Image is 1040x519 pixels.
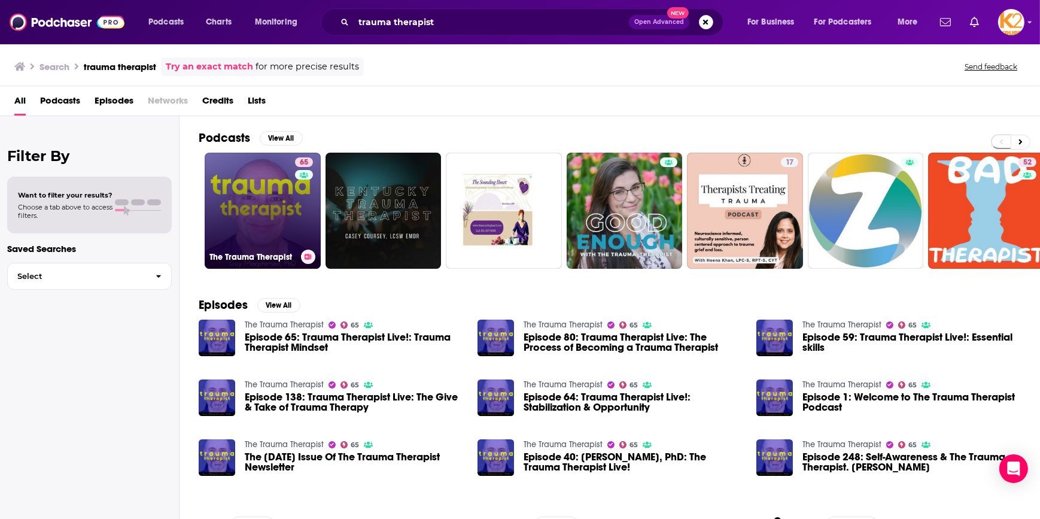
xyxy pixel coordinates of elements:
a: 65 [898,381,917,389]
img: User Profile [998,9,1024,35]
span: More [898,14,918,31]
a: 65 [340,321,360,329]
span: 65 [630,442,638,448]
a: Episode 1: Welcome to The Trauma Therapist Podcast [802,392,1021,412]
a: Show notifications dropdown [935,12,956,32]
a: The Trauma Therapist [802,320,881,330]
a: The Trauma Therapist [802,439,881,450]
span: Select [8,272,146,280]
a: The Trauma Therapist [245,320,324,330]
a: 17 [687,153,803,269]
img: Episode 1: Welcome to The Trauma Therapist Podcast [756,380,793,416]
span: 65 [908,383,917,388]
a: 65 [619,381,638,389]
a: EpisodesView All [199,298,300,312]
button: Select [7,263,172,290]
a: Credits [202,91,233,116]
img: Episode 64: Trauma Therapist Live!: Stabilization & Opportunity [478,380,514,416]
h2: Episodes [199,298,248,312]
img: The May 2021 Issue Of The Trauma Therapist Newsletter [199,439,235,476]
img: Episode 40: Guy Macpherson, PhD: The Trauma Therapist Live! [478,439,514,476]
a: 17 [781,157,798,167]
span: For Podcasters [814,14,872,31]
div: Open Intercom Messenger [999,454,1028,483]
h3: Search [39,61,69,72]
span: 65 [630,383,638,388]
a: Show notifications dropdown [965,12,984,32]
a: The Trauma Therapist [802,380,881,390]
a: 65 [619,321,638,329]
a: Episode 80: Trauma Therapist Live: The Process of Becoming a Trauma Therapist [478,320,514,356]
a: The Trauma Therapist [245,439,324,450]
div: Search podcasts, credits, & more... [332,8,735,36]
img: Episode 65: Trauma Therapist Live!: Trauma Therapist Mindset [199,320,235,356]
a: The Trauma Therapist [524,320,603,330]
a: Try an exact match [166,60,253,74]
span: 65 [908,323,917,328]
span: Networks [148,91,188,116]
a: Charts [198,13,239,32]
button: Open AdvancedNew [629,15,689,29]
a: Episode 65: Trauma Therapist Live!: Trauma Therapist Mindset [245,332,463,353]
input: Search podcasts, credits, & more... [354,13,629,32]
a: Lists [248,91,266,116]
span: 65 [630,323,638,328]
a: 65The Trauma Therapist [205,153,321,269]
span: 17 [786,157,793,169]
button: open menu [889,13,933,32]
p: Saved Searches [7,243,172,254]
span: 65 [351,323,359,328]
span: 65 [908,442,917,448]
img: Episode 138: Trauma Therapist Live: The Give & Take of Trauma Therapy [199,380,235,416]
span: Podcasts [148,14,184,31]
a: Episode 64: Trauma Therapist Live!: Stabilization & Opportunity [524,392,742,412]
a: Episodes [95,91,133,116]
span: Charts [206,14,232,31]
a: Episode 59: Trauma Therapist Live!: Essential skills [756,320,793,356]
a: 65 [898,321,917,329]
span: The [DATE] Issue Of The Trauma Therapist Newsletter [245,452,463,472]
span: Monitoring [255,14,297,31]
a: 65 [898,441,917,448]
a: Episode 40: Guy Macpherson, PhD: The Trauma Therapist Live! [524,452,742,472]
img: Episode 248: Self-Awareness & The Trauma Therapist. Tara Cantrell [756,439,793,476]
span: Choose a tab above to access filters. [18,203,112,220]
a: The Trauma Therapist [245,380,324,390]
a: The Trauma Therapist [524,439,603,450]
a: The May 2021 Issue Of The Trauma Therapist Newsletter [245,452,463,472]
h3: trauma therapist [84,61,156,72]
button: open menu [807,13,889,32]
a: Episode 248: Self-Awareness & The Trauma Therapist. Tara Cantrell [802,452,1021,472]
span: All [14,91,26,116]
button: View All [257,298,300,312]
span: For Business [747,14,795,31]
button: Send feedback [961,62,1021,72]
span: Episode 248: Self-Awareness & The Trauma Therapist. [PERSON_NAME] [802,452,1021,472]
a: PodcastsView All [199,130,303,145]
span: Want to filter your results? [18,191,112,199]
a: Episode 59: Trauma Therapist Live!: Essential skills [802,332,1021,353]
span: 65 [300,157,308,169]
button: open menu [140,13,199,32]
span: Episode 138: Trauma Therapist Live: The Give & Take of Trauma Therapy [245,392,463,412]
span: Podcasts [40,91,80,116]
span: Logged in as K2Krupp [998,9,1024,35]
a: Episode 80: Trauma Therapist Live: The Process of Becoming a Trauma Therapist [524,332,742,353]
a: 52 [1018,157,1036,167]
span: for more precise results [256,60,359,74]
button: Show profile menu [998,9,1024,35]
h2: Podcasts [199,130,250,145]
span: 65 [351,442,359,448]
